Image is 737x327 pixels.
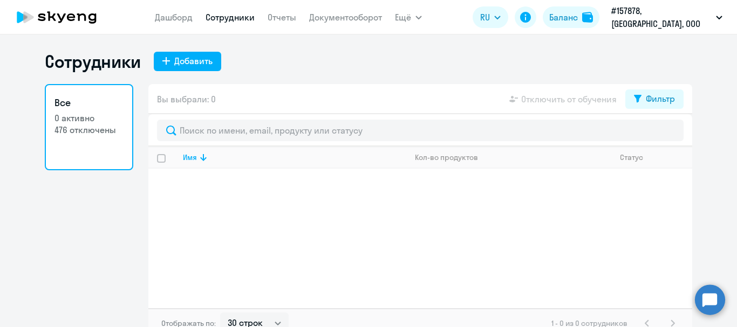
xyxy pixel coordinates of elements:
button: Балансbalance [543,6,599,28]
div: Добавить [174,54,213,67]
h1: Сотрудники [45,51,141,72]
a: Документооборот [309,12,382,23]
a: Все0 активно476 отключены [45,84,133,170]
span: Вы выбрали: 0 [157,93,216,106]
p: 476 отключены [54,124,124,136]
button: Добавить [154,52,221,71]
h3: Все [54,96,124,110]
span: RU [480,11,490,24]
div: Статус [620,152,692,162]
div: Фильтр [646,92,675,105]
div: Имя [183,152,406,162]
div: Имя [183,152,197,162]
a: Отчеты [268,12,296,23]
span: Ещё [395,11,411,24]
p: #157878, [GEOGRAPHIC_DATA], ООО [611,4,712,30]
div: Кол-во продуктов [415,152,478,162]
div: Статус [620,152,643,162]
div: Кол-во продуктов [415,152,611,162]
input: Поиск по имени, email, продукту или статусу [157,120,684,141]
img: balance [582,12,593,23]
a: Сотрудники [206,12,255,23]
div: Баланс [549,11,578,24]
button: #157878, [GEOGRAPHIC_DATA], ООО [606,4,728,30]
button: Фильтр [625,89,684,109]
button: Ещё [395,6,422,28]
button: RU [473,6,508,28]
a: Дашборд [155,12,193,23]
p: 0 активно [54,112,124,124]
